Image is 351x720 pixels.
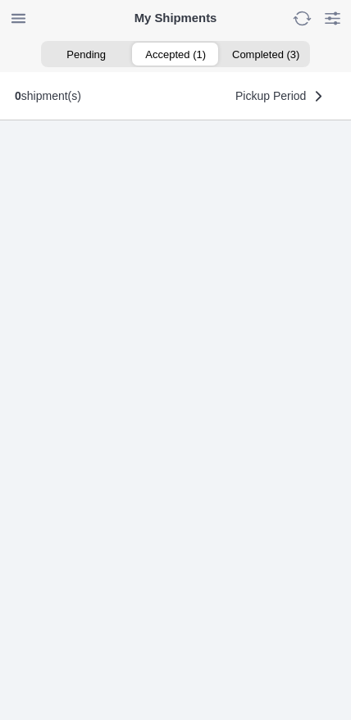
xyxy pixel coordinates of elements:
[41,43,130,66] ion-segment-button: Pending
[15,89,81,102] div: shipment(s)
[235,90,306,102] span: Pickup Period
[15,89,21,102] b: 0
[130,43,220,66] ion-segment-button: Accepted (1)
[221,43,310,66] ion-segment-button: Completed (3)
